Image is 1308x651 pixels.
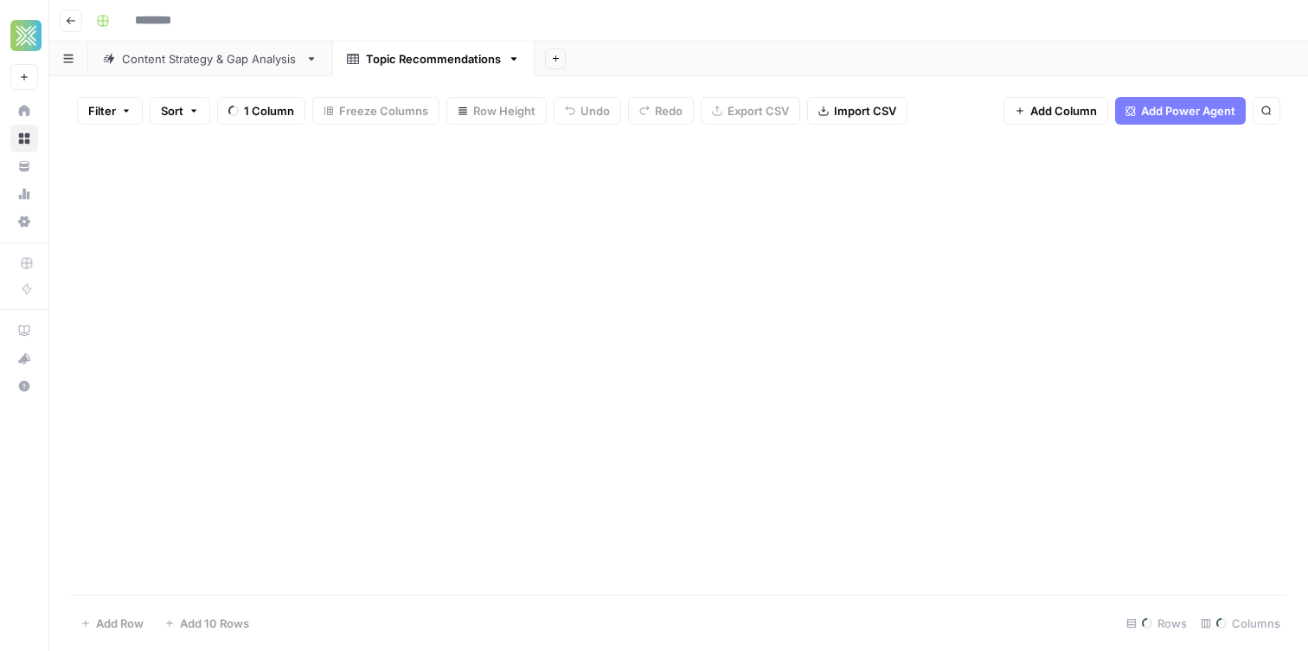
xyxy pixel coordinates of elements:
a: Usage [10,180,38,208]
a: Your Data [10,152,38,180]
a: Settings [10,208,38,235]
button: Filter [77,97,143,125]
span: 1 Column [244,102,294,119]
img: Xponent21 Logo [10,20,42,51]
button: Sort [150,97,210,125]
a: Browse [10,125,38,152]
button: Add Row [70,609,154,637]
button: Workspace: Xponent21 [10,14,38,57]
button: What's new? [10,345,38,372]
div: Topic Recommendations [366,50,501,68]
div: Columns [1194,609,1287,637]
span: Freeze Columns [339,102,428,119]
button: Import CSV [807,97,907,125]
span: Redo [655,102,683,119]
a: Topic Recommendations [332,42,535,76]
span: Add Row [96,615,144,632]
button: Redo [628,97,694,125]
span: Row Height [473,102,535,119]
button: Help + Support [10,372,38,400]
a: Content Strategy & Gap Analysis [88,42,332,76]
button: Undo [554,97,621,125]
button: Add Column [1003,97,1108,125]
button: Row Height [446,97,547,125]
span: Add 10 Rows [180,615,249,632]
a: Home [10,97,38,125]
span: Sort [161,102,183,119]
button: Add Power Agent [1115,97,1246,125]
div: What's new? [11,345,37,371]
span: Import CSV [834,102,896,119]
button: Add 10 Rows [154,609,260,637]
span: Export CSV [728,102,789,119]
div: Rows [1119,609,1194,637]
div: Content Strategy & Gap Analysis [122,50,298,68]
span: Filter [88,102,116,119]
button: 1 Column [217,97,305,125]
button: Freeze Columns [312,97,439,125]
span: Undo [580,102,610,119]
span: Add Column [1030,102,1097,119]
span: Add Power Agent [1141,102,1235,119]
a: AirOps Academy [10,317,38,345]
button: Export CSV [701,97,800,125]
